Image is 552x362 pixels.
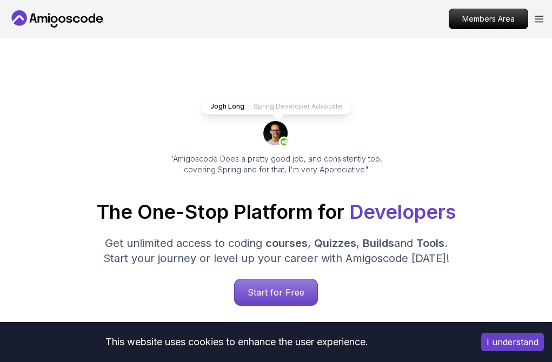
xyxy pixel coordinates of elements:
[235,279,317,305] p: Start for Free
[95,236,458,266] p: Get unlimited access to coding , , and . Start your journey or level up your career with Amigosco...
[449,9,528,29] a: Members Area
[349,200,456,224] span: Developers
[363,237,394,250] span: Builds
[263,121,289,147] img: josh long
[210,102,244,111] p: Jogh Long
[8,330,465,354] div: This website uses cookies to enhance the user experience.
[416,237,444,250] span: Tools
[9,201,543,223] h1: The One-Stop Platform for
[155,153,397,175] p: "Amigoscode Does a pretty good job, and consistently too, covering Spring and for that, I'm very ...
[265,237,308,250] span: courses
[254,102,342,111] p: Spring Developer Advocate
[314,237,356,250] span: Quizzes
[234,279,318,306] a: Start for Free
[535,16,543,23] button: Open Menu
[481,333,544,351] button: Accept cookies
